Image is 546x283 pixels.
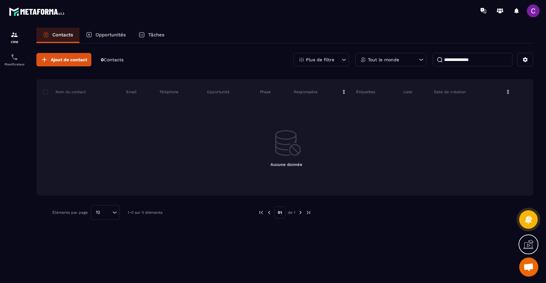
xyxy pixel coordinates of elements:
a: Tâches [132,28,171,43]
img: next [298,210,303,215]
p: Opportunités [95,32,126,38]
p: Opportunité [207,89,230,94]
img: prev [266,210,272,215]
span: Ajout de contact [51,56,87,63]
button: Ajout de contact [36,53,91,66]
p: Tâches [148,32,164,38]
p: 1-0 sur 0 éléments [128,210,163,215]
p: Éléments par page [52,210,88,215]
a: Contacts [36,28,80,43]
p: Phase [260,89,271,94]
p: Plus de filtre [306,57,334,62]
a: Opportunités [80,28,132,43]
img: logo [9,6,66,18]
img: prev [258,210,264,215]
div: Ouvrir le chat [519,257,538,277]
p: de 1 [288,210,295,215]
p: Responsable [294,89,318,94]
input: Search for option [102,209,111,216]
div: Search for option [91,205,120,220]
span: Aucune donnée [270,162,302,167]
img: next [306,210,311,215]
p: Planificateur [2,63,27,66]
p: Date de création [434,89,466,94]
a: schedulerschedulerPlanificateur [2,48,27,71]
span: Contacts [104,57,124,62]
p: 0 [101,57,124,63]
img: formation [11,31,18,39]
p: Liste [403,89,412,94]
p: CRM [2,40,27,44]
span: 10 [94,209,102,216]
p: 01 [274,206,285,219]
p: Téléphone [159,89,178,94]
img: scheduler [11,53,18,61]
p: Contacts [52,32,73,38]
p: Étiquettes [356,89,375,94]
a: formationformationCRM [2,26,27,48]
p: Tout le monde [368,57,399,62]
p: Nom du contact [43,89,86,94]
p: Email [126,89,137,94]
